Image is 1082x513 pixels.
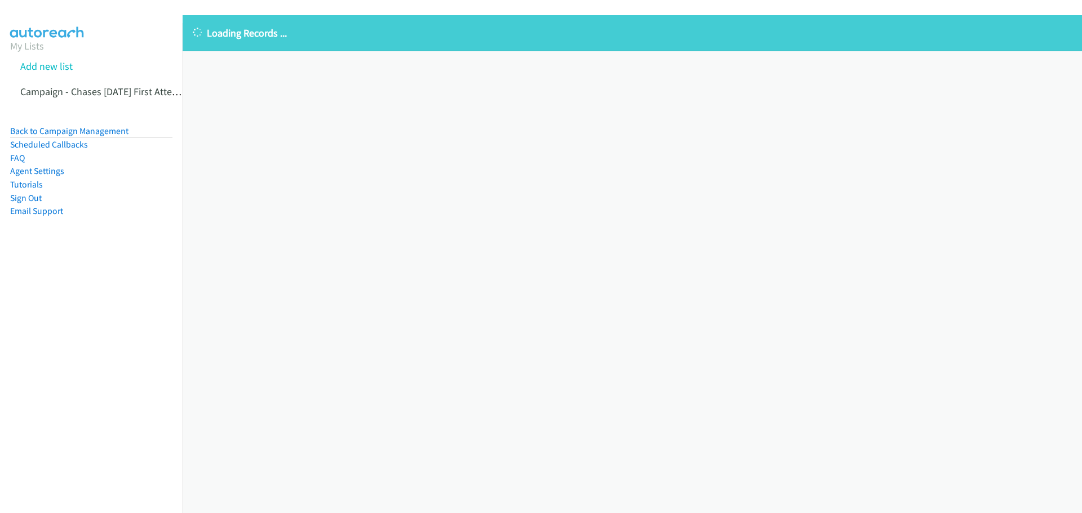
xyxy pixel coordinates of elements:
[20,60,73,73] a: Add new list
[10,206,63,216] a: Email Support
[20,85,251,98] a: Campaign - Chases [DATE] First Attempt And Ongoings
[10,139,88,150] a: Scheduled Callbacks
[10,126,128,136] a: Back to Campaign Management
[10,193,42,203] a: Sign Out
[10,39,44,52] a: My Lists
[193,25,1072,41] p: Loading Records ...
[10,166,64,176] a: Agent Settings
[10,179,43,190] a: Tutorials
[10,153,25,163] a: FAQ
